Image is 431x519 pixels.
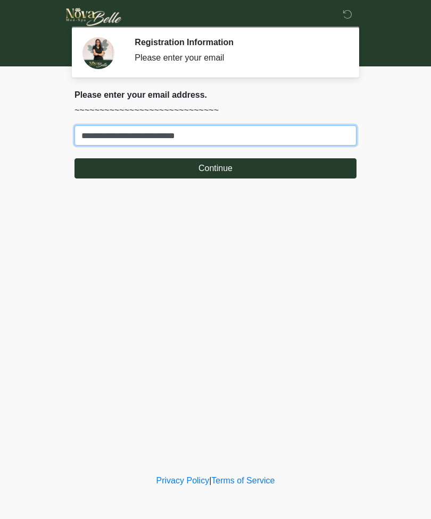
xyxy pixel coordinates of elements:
[211,476,275,485] a: Terms of Service
[135,52,341,64] div: Please enter your email
[64,8,124,26] img: Novabelle medspa Logo
[74,104,357,117] p: ~~~~~~~~~~~~~~~~~~~~~~~~~~~~~
[74,158,357,178] button: Continue
[74,90,357,100] h2: Please enter your email address.
[135,37,341,47] h2: Registration Information
[209,476,211,485] a: |
[82,37,114,69] img: Agent Avatar
[156,476,210,485] a: Privacy Policy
